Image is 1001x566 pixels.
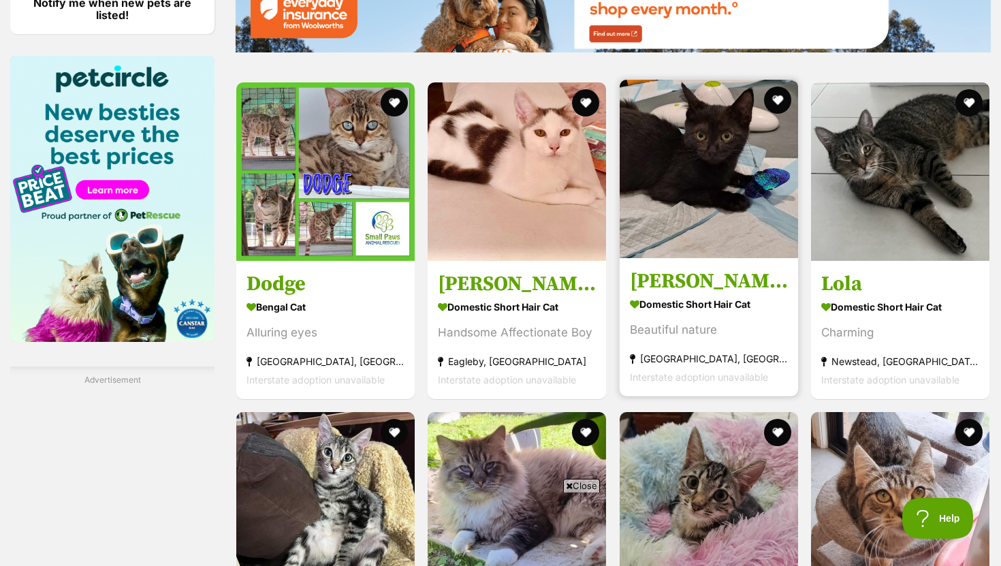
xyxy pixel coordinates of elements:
[438,374,576,386] span: Interstate adoption unavailable
[620,258,798,396] a: [PERSON_NAME] Domestic Short Hair Cat Beautiful nature [GEOGRAPHIC_DATA], [GEOGRAPHIC_DATA] Inter...
[821,297,979,317] strong: Domestic Short Hair Cat
[630,349,788,368] strong: [GEOGRAPHIC_DATA], [GEOGRAPHIC_DATA]
[247,374,385,386] span: Interstate adoption unavailable
[955,419,983,446] button: favourite
[573,89,600,116] button: favourite
[620,80,798,258] img: Posey - Domestic Short Hair Cat
[236,82,415,261] img: Dodge - Bengal Cat
[630,321,788,339] div: Beautiful nature
[630,371,768,383] span: Interstate adoption unavailable
[630,294,788,314] strong: Domestic Short Hair Cat
[563,479,600,492] span: Close
[253,498,748,559] iframe: Advertisement
[10,56,214,342] img: Pet Circle promo banner
[236,261,415,399] a: Dodge Bengal Cat Alluring eyes [GEOGRAPHIC_DATA], [GEOGRAPHIC_DATA] Interstate adoption unavailable
[428,261,606,399] a: [PERSON_NAME] Domestic Short Hair Cat Handsome Affectionate Boy Eagleby, [GEOGRAPHIC_DATA] Inters...
[247,271,404,297] h3: Dodge
[438,297,596,317] strong: Domestic Short Hair Cat
[438,271,596,297] h3: [PERSON_NAME]
[811,261,989,399] a: Lola Domestic Short Hair Cat Charming Newstead, [GEOGRAPHIC_DATA] Interstate adoption unavailable
[247,324,404,342] div: Alluring eyes
[821,374,959,386] span: Interstate adoption unavailable
[573,419,600,446] button: favourite
[821,324,979,342] div: Charming
[438,352,596,371] strong: Eagleby, [GEOGRAPHIC_DATA]
[764,419,791,446] button: favourite
[438,324,596,342] div: Handsome Affectionate Boy
[811,82,989,261] img: Lola - Domestic Short Hair Cat
[902,498,974,539] iframe: Help Scout Beacon - Open
[821,271,979,297] h3: Lola
[764,87,791,114] button: favourite
[428,82,606,261] img: Asher - Domestic Short Hair Cat
[381,89,408,116] button: favourite
[247,297,404,317] strong: Bengal Cat
[630,268,788,294] h3: [PERSON_NAME]
[955,89,983,116] button: favourite
[247,352,404,371] strong: [GEOGRAPHIC_DATA], [GEOGRAPHIC_DATA]
[821,352,979,371] strong: Newstead, [GEOGRAPHIC_DATA]
[381,419,408,446] button: favourite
